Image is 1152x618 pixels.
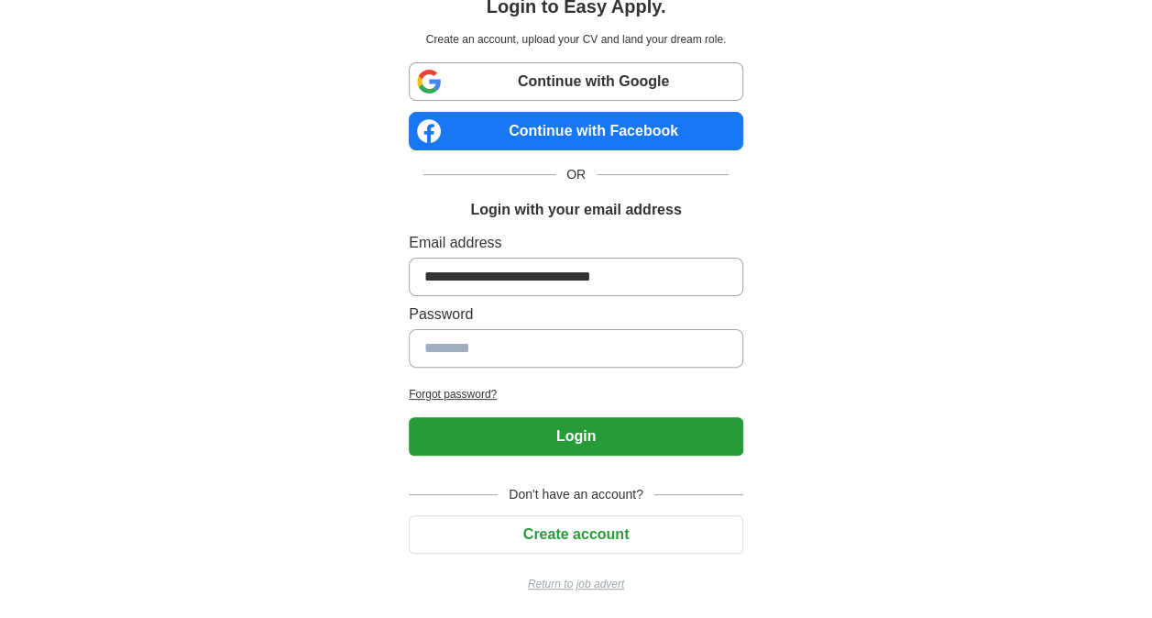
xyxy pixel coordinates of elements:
label: Password [409,303,743,326]
p: Create an account, upload your CV and land your dream role. [412,31,740,48]
a: Return to job advert [409,576,743,592]
button: Login [409,417,743,456]
a: Continue with Facebook [409,112,743,150]
span: OR [555,165,597,184]
a: Forgot password? [409,386,743,403]
span: Don't have an account? [498,485,654,504]
label: Email address [409,232,743,254]
a: Create account [409,526,743,542]
button: Create account [409,515,743,554]
a: Continue with Google [409,62,743,101]
h1: Login with your email address [470,199,681,221]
